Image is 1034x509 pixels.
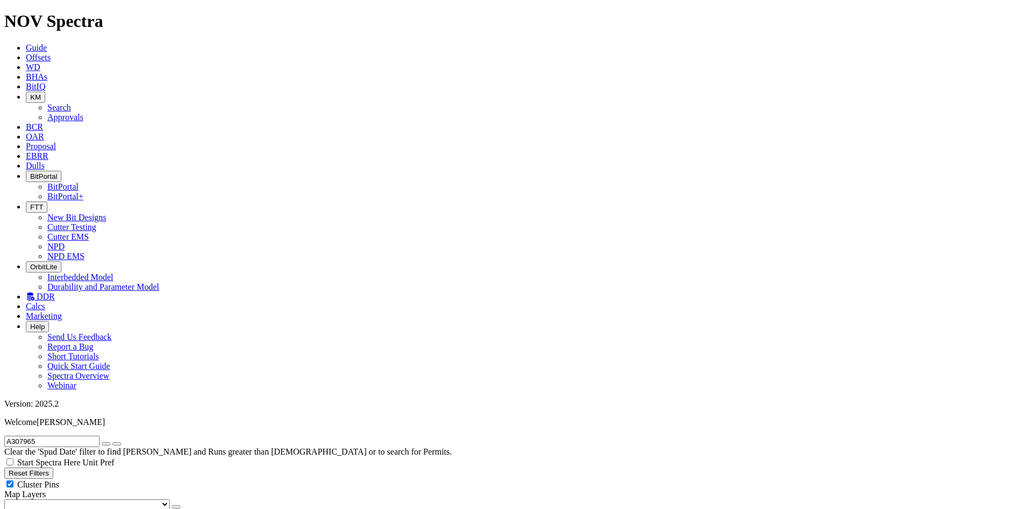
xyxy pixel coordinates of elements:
[26,43,47,52] a: Guide
[26,132,44,141] a: OAR
[26,92,45,103] button: KM
[47,182,79,191] a: BitPortal
[26,62,40,72] a: WD
[26,122,43,131] a: BCR
[30,203,43,211] span: FTT
[37,292,55,301] span: DDR
[37,417,105,427] span: [PERSON_NAME]
[47,282,159,291] a: Durability and Parameter Model
[47,213,106,222] a: New Bit Designs
[26,151,48,161] a: EBRR
[26,261,61,273] button: OrbitLite
[47,361,110,371] a: Quick Start Guide
[6,458,13,465] input: Start Spectra Here
[26,142,56,151] a: Proposal
[47,113,83,122] a: Approvals
[26,292,55,301] a: DDR
[26,302,45,311] a: Calcs
[30,323,45,331] span: Help
[4,11,1030,31] h1: NOV Spectra
[47,103,71,112] a: Search
[4,436,100,447] input: Search
[26,311,62,320] a: Marketing
[26,201,47,213] button: FTT
[47,232,89,241] a: Cutter EMS
[47,332,111,341] a: Send Us Feedback
[26,82,45,91] a: BitIQ
[47,242,65,251] a: NPD
[26,161,45,170] a: Dulls
[26,72,47,81] a: BHAs
[30,93,41,101] span: KM
[47,371,109,380] a: Spectra Overview
[26,171,61,182] button: BitPortal
[82,458,114,467] span: Unit Pref
[4,399,1030,409] div: Version: 2025.2
[47,352,99,361] a: Short Tutorials
[30,172,57,180] span: BitPortal
[47,381,76,390] a: Webinar
[47,192,83,201] a: BitPortal+
[4,468,53,479] button: Reset Filters
[4,490,46,499] span: Map Layers
[17,458,80,467] span: Start Spectra Here
[47,273,113,282] a: Interbedded Model
[26,321,49,332] button: Help
[47,222,96,232] a: Cutter Testing
[47,252,85,261] a: NPD EMS
[30,263,57,271] span: OrbitLite
[4,417,1030,427] p: Welcome
[47,342,93,351] a: Report a Bug
[17,480,59,489] span: Cluster Pins
[26,53,51,62] a: Offsets
[4,447,452,456] span: Clear the 'Spud Date' filter to find [PERSON_NAME] and Runs greater than [DEMOGRAPHIC_DATA] or to...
